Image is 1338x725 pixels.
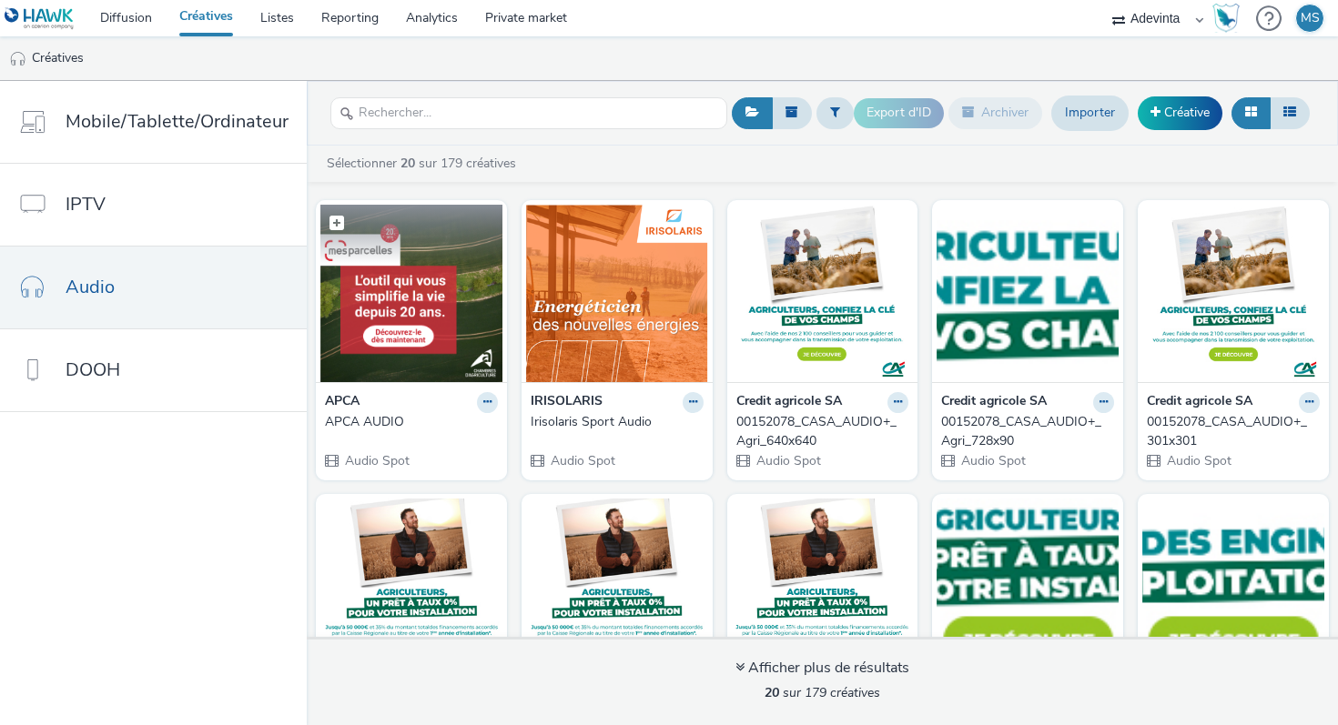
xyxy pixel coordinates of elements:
[343,452,410,469] span: Audio Spot
[320,205,502,382] img: APCA AUDIO visual
[66,357,120,383] span: DOOH
[854,98,944,127] button: Export d'ID
[732,205,914,382] img: 00152078_CASA_AUDIO+_Agri_640x640 visual
[325,392,360,413] strong: APCA
[937,498,1119,676] img: 00148242_CASA-AUDIO+_Compagnon 729x90 visual
[1147,392,1252,413] strong: Credit agricole SA
[526,205,708,382] img: Irisolaris Sport Audio visual
[1270,97,1310,128] button: Liste
[941,413,1114,450] a: 00152078_CASA_AUDIO+_Agri_728x90
[755,452,821,469] span: Audio Spot
[1212,4,1247,33] a: Hawk Academy
[66,108,289,135] span: Mobile/Tablette/Ordinateur
[66,191,106,217] span: IPTV
[736,392,842,413] strong: Credit agricole SA
[5,7,75,30] img: undefined Logo
[531,413,696,431] div: Irisolaris Sport Audio
[941,392,1047,413] strong: Credit agricole SA
[320,498,502,676] img: 00148242_CASA_AUDIO+_301x301 (copy) visual
[1142,205,1324,382] img: 00152078_CASA_AUDIO+_301x301 visual
[941,413,1107,450] div: 00152078_CASA_AUDIO+_Agri_728x90
[765,684,779,701] strong: 20
[526,498,708,676] img: 00148242_CASA_AUDIO+_301x301 visual
[531,392,603,413] strong: IRISOLARIS
[325,413,498,431] a: APCA AUDIO
[736,413,909,450] a: 00152078_CASA_AUDIO+_Agri_640x640
[1138,96,1222,129] a: Créative
[959,452,1026,469] span: Audio Spot
[400,155,415,172] strong: 20
[1212,4,1240,33] img: Hawk Academy
[765,684,880,701] span: sur 179 créatives
[736,413,902,450] div: 00152078_CASA_AUDIO+_Agri_640x640
[330,97,727,129] input: Rechercher...
[948,97,1042,128] button: Archiver
[549,452,615,469] span: Audio Spot
[735,658,909,679] div: Afficher plus de résultats
[1147,413,1313,450] div: 00152078_CASA_AUDIO+_301x301
[1051,96,1129,130] a: Importer
[732,498,914,676] img: 00148242_CASA_AUDIO+_640x640 visual
[9,50,27,68] img: audio
[531,413,704,431] a: Irisolaris Sport Audio
[325,155,523,172] a: Sélectionner sur 179 créatives
[1301,5,1320,32] div: MS
[325,413,491,431] div: APCA AUDIO
[1232,97,1271,128] button: Grille
[937,205,1119,382] img: 00152078_CASA_AUDIO+_Agri_728x90 visual
[1165,452,1232,469] span: Audio Spot
[1147,413,1320,450] a: 00152078_CASA_AUDIO+_301x301
[1142,498,1324,676] img: 00144827_Credit-Agricole_Aux-fraises_AUDIO+_728x90 visual
[66,274,115,300] span: Audio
